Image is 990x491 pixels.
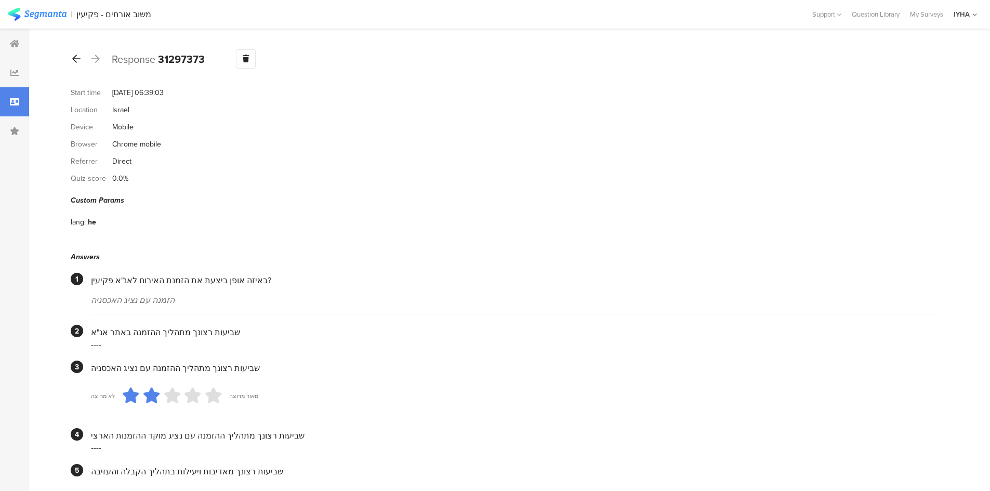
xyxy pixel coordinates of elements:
[954,9,970,19] div: IYHA
[112,104,129,115] div: Israel
[158,51,205,67] b: 31297373
[71,251,941,262] div: Answers
[905,9,948,19] a: My Surveys
[847,9,905,19] a: Question Library
[229,392,258,400] div: מאוד מרוצה
[71,139,112,150] div: Browser
[76,9,151,19] div: משוב אורחים - פקיעין
[71,361,83,373] div: 3
[71,122,112,132] div: Device
[71,464,83,476] div: 5
[91,338,941,350] div: ----
[88,217,96,228] div: he
[91,466,941,477] div: שביעות רצונך מאדיבות ויעילות בתהליך הקבלה והעזיבה
[812,6,841,22] div: Support
[112,87,164,98] div: [DATE] 06:39:03
[91,362,941,374] div: שביעות רצונך מתהליך ההזמנה עם נציג האכסניה
[91,326,941,338] div: שביעות רצונך מתהליך ההזמנה באתר אנ"א
[91,294,941,306] div: הזמנה עם נציג האכסניה
[71,428,83,441] div: 4
[8,8,67,21] img: segmanta logo
[91,442,941,454] div: ----
[71,87,112,98] div: Start time
[71,104,112,115] div: Location
[71,325,83,337] div: 2
[91,274,941,286] div: באיזה אופן ביצעת את הזמנת האירוח לאנ"א פקיעין?
[112,139,161,150] div: Chrome mobile
[71,173,112,184] div: Quiz score
[71,273,83,285] div: 1
[71,217,88,228] div: lang:
[112,156,131,167] div: Direct
[91,392,115,400] div: לא מרוצה
[71,8,72,20] div: |
[112,51,155,67] span: Response
[112,122,134,132] div: Mobile
[71,156,112,167] div: Referrer
[112,173,128,184] div: 0.0%
[71,195,941,206] div: Custom Params
[91,430,941,442] div: שביעות רצונך מתהליך ההזמנה עם נציג מוקד ההזמנות הארצי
